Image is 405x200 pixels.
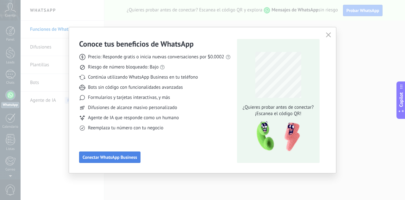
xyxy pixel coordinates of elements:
img: qr-pic-1x.png [251,119,301,153]
span: Copilot [398,92,404,107]
span: Continúa utilizando WhatsApp Business en tu teléfono [88,74,198,81]
span: Agente de IA que responde como un humano [88,115,179,121]
span: Precio: Responde gratis o inicia nuevas conversaciones por $0.0002 [88,54,224,60]
span: Difusiones de alcance masivo personalizado [88,105,177,111]
span: Bots sin código con funcionalidades avanzadas [88,84,183,91]
span: Riesgo de número bloqueado: Bajo [88,64,159,70]
span: Formularios y tarjetas interactivas, y más [88,94,170,101]
span: Reemplaza tu número con tu negocio [88,125,163,131]
span: Conectar WhatsApp Business [83,155,137,159]
span: ¡Escanea el código QR! [241,111,315,117]
span: ¿Quieres probar antes de conectar? [241,104,315,111]
h3: Conoce tus beneficios de WhatsApp [79,39,194,49]
button: Conectar WhatsApp Business [79,152,140,163]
